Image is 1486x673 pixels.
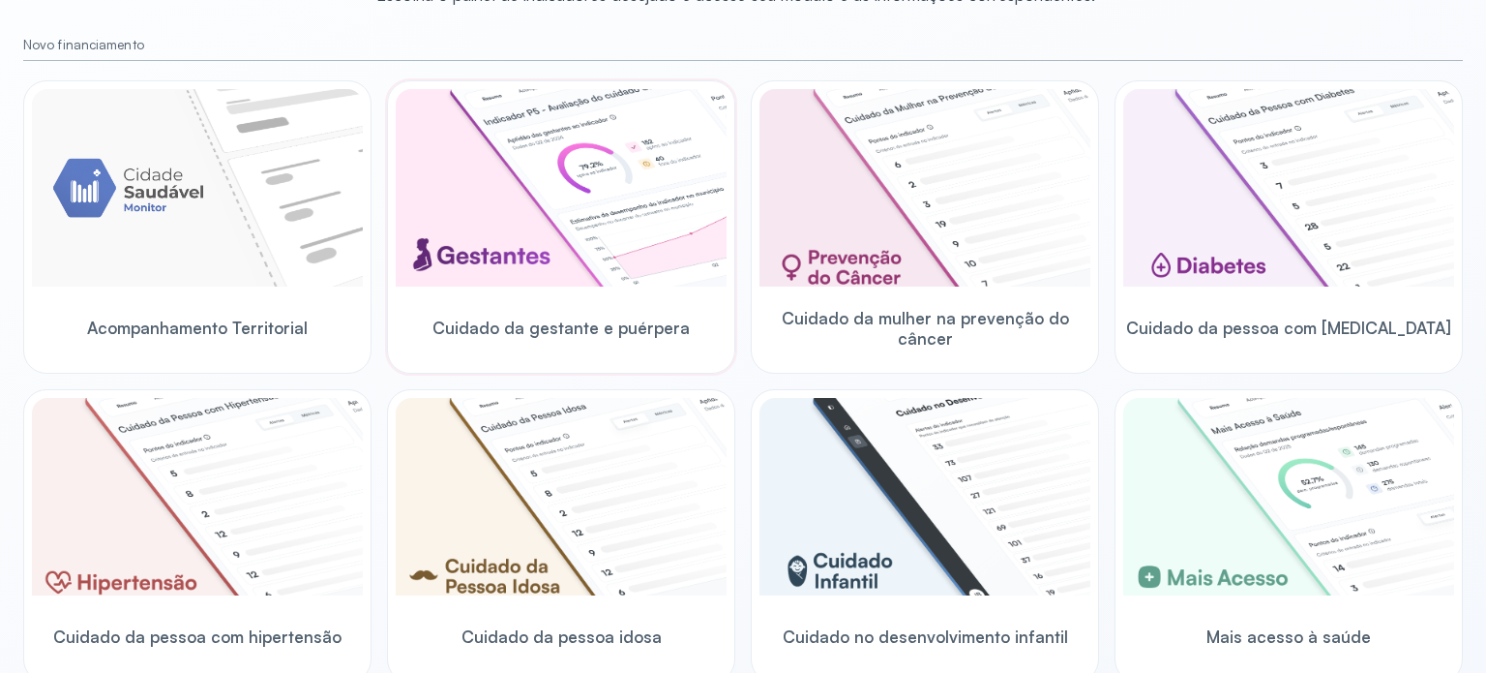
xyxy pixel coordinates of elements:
img: healthcare-greater-access.png [1123,398,1454,596]
img: elderly.png [396,398,727,596]
span: Cuidado da mulher na prevenção do câncer [759,308,1090,350]
img: placeholder-module-ilustration.png [32,89,363,287]
img: child-development.png [759,398,1090,596]
span: Cuidado da pessoa idosa [461,627,662,647]
span: Cuidado da pessoa com [MEDICAL_DATA] [1126,318,1451,338]
span: Cuidado da pessoa com hipertensão [53,627,342,647]
img: hypertension.png [32,398,363,596]
span: Cuidado da gestante e puérpera [432,318,690,338]
span: Acompanhamento Territorial [87,318,308,338]
small: Novo financiamento [23,37,1463,53]
img: woman-cancer-prevention-care.png [759,89,1090,287]
img: pregnants.png [396,89,727,287]
img: diabetics.png [1123,89,1454,287]
span: Mais acesso à saúde [1206,627,1371,647]
span: Cuidado no desenvolvimento infantil [783,627,1068,647]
